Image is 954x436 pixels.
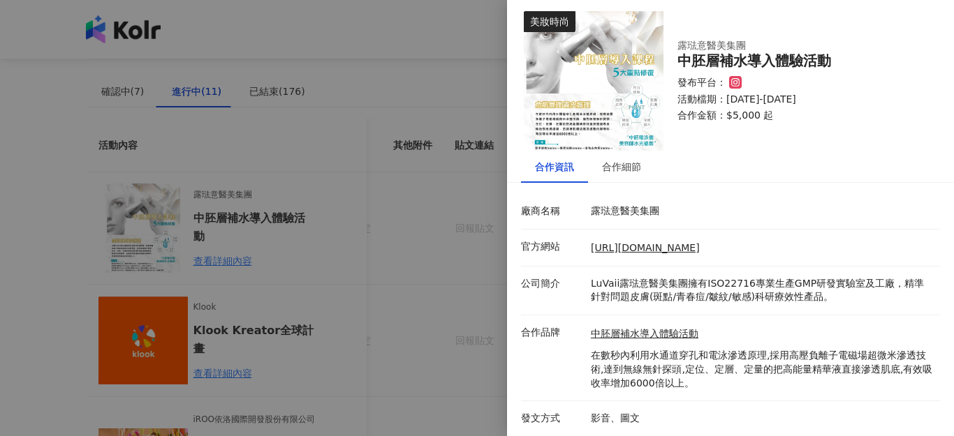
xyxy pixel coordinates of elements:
[602,159,641,174] div: 合作細節
[591,277,933,304] p: LuVaii露琺意醫美集團擁有ISO22716專業生產GMP研發實驗室及工廠，精準針對問題皮膚(斑點/青春痘/皺紋/敏感)科研療效性產品。
[524,11,575,32] div: 美妝時尚
[521,204,584,218] p: 廠商名稱
[677,76,726,90] p: 發布平台：
[521,412,584,426] p: 發文方式
[677,93,923,107] p: 活動檔期：[DATE]-[DATE]
[591,412,933,426] p: 影音、圖文
[524,11,663,151] img: 中胚層補水導入體驗活動
[677,39,901,53] div: 露琺意醫美集團
[535,159,574,174] div: 合作資訊
[591,242,700,253] a: [URL][DOMAIN_NAME]
[591,327,933,341] a: 中胚層補水導入體驗活動
[591,349,933,390] p: 在數秒內利用水通道穿孔和電泳滲透原理,採用高壓負離子電磁場超微米滲透技術,達到無線無針探頭,定位、定層、定量的把高能量精華液直接滲透肌底,有效吸收率增加6000倍以上。
[521,240,584,254] p: 官方網站
[677,109,923,123] p: 合作金額： $5,000 起
[521,277,584,291] p: 公司簡介
[591,204,933,218] p: 露琺意醫美集團
[521,326,584,340] p: 合作品牌
[677,53,923,69] div: 中胚層補水導入體驗活動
